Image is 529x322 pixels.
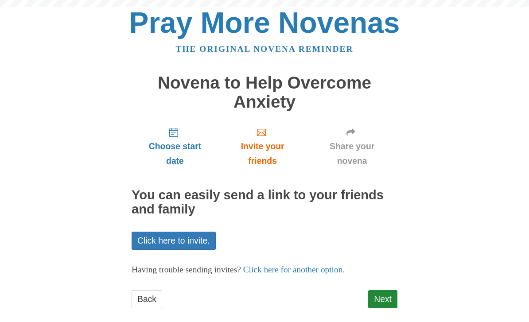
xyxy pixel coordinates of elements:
[307,120,397,173] a: Share your novena
[218,120,307,173] a: Invite your friends
[132,265,241,274] span: Having trouble sending invites?
[132,120,218,173] a: Choose start date
[368,290,397,308] a: Next
[129,6,400,39] a: Pray More Novenas
[176,44,354,54] a: The original novena reminder
[132,290,162,308] a: Back
[140,139,210,168] span: Choose start date
[132,74,397,111] h1: Novena to Help Overcome Anxiety
[132,232,216,250] a: Click here to invite.
[227,139,298,168] span: Invite your friends
[243,265,345,274] a: Click here for another option.
[132,188,397,217] h2: You can easily send a link to your friends and family
[315,139,389,168] span: Share your novena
